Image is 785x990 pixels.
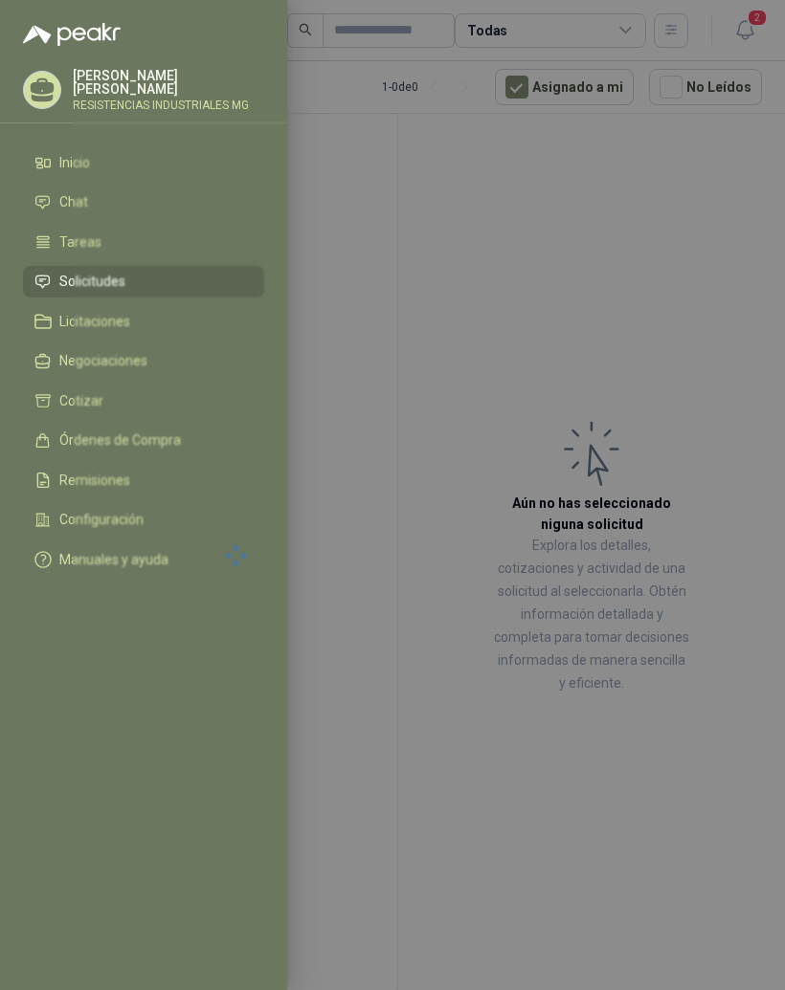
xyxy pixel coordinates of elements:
a: Negociaciones [23,345,264,378]
img: Logo peakr [23,23,121,46]
a: Licitaciones [23,305,264,338]
p: [PERSON_NAME] [PERSON_NAME] [73,69,264,96]
span: Manuales y ayuda [59,552,168,567]
span: Licitaciones [59,314,130,329]
a: Tareas [23,226,264,258]
span: Solicitudes [59,274,125,289]
a: Inicio [23,146,264,179]
span: Chat [59,194,88,209]
a: Órdenes de Compra [23,425,264,457]
span: Negociaciones [59,353,147,368]
span: Tareas [59,234,101,250]
span: Inicio [59,155,90,170]
a: Configuración [23,504,264,537]
span: Remisiones [59,473,130,488]
span: Cotizar [59,393,103,408]
p: RESISTENCIAS INDUSTRIALES MG [73,99,264,111]
span: Configuración [59,512,144,527]
span: Órdenes de Compra [59,432,181,448]
a: Manuales y ayuda [23,543,264,576]
a: Chat [23,187,264,219]
a: Remisiones [23,464,264,496]
a: Solicitudes [23,266,264,298]
a: Cotizar [23,385,264,417]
